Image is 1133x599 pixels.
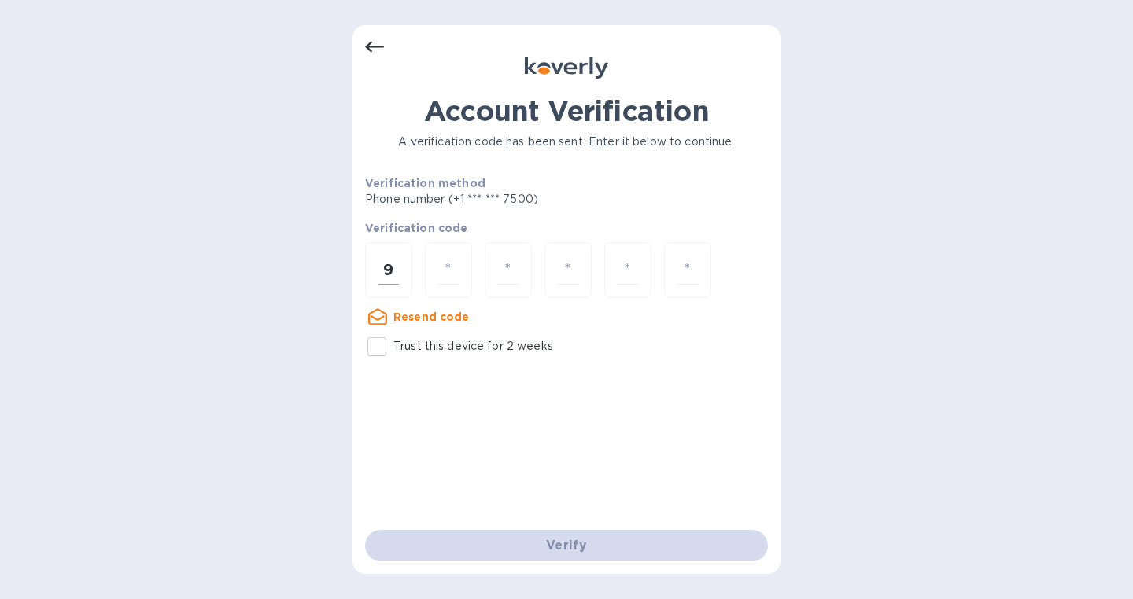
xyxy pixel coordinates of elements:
p: A verification code has been sent. Enter it below to continue. [365,134,768,150]
h1: Account Verification [365,94,768,127]
p: Trust this device for 2 weeks [393,338,553,355]
p: Verification code [365,220,768,236]
u: Resend code [393,311,470,323]
b: Verification method [365,177,485,189]
p: Phone number (+1 *** *** 7500) [365,191,659,208]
